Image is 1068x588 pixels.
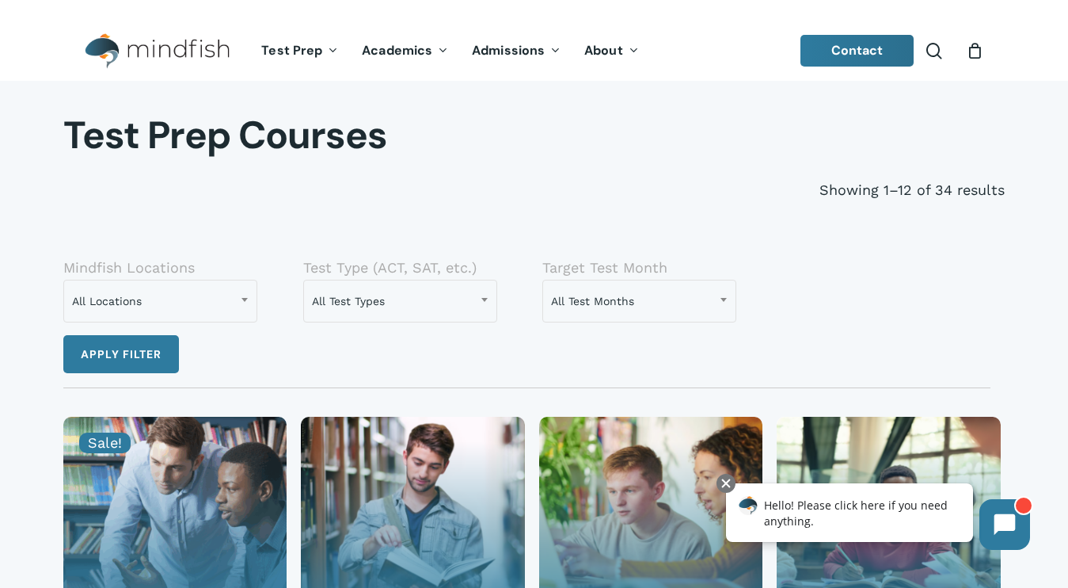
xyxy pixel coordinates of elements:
[572,44,651,58] a: About
[63,260,195,276] label: Mindfish Locations
[709,471,1046,566] iframe: Chatbot
[831,42,884,59] span: Contact
[543,284,735,318] span: All Test Months
[350,44,460,58] a: Academics
[63,21,1005,81] header: Main Menu
[63,113,1005,158] h1: Test Prep Courses
[79,433,131,453] span: Sale!
[584,42,623,59] span: About
[303,260,477,276] label: Test Type (ACT, SAT, etc.)
[64,284,257,318] span: All Locations
[261,42,322,59] span: Test Prep
[249,44,350,58] a: Test Prep
[63,280,257,323] span: All Locations
[460,44,572,58] a: Admissions
[249,21,650,81] nav: Main Menu
[472,42,545,59] span: Admissions
[304,284,496,318] span: All Test Types
[542,280,736,323] span: All Test Months
[542,260,667,276] label: Target Test Month
[819,174,1005,206] p: Showing 1–12 of 34 results
[966,42,983,59] a: Cart
[362,42,432,59] span: Academics
[303,280,497,323] span: All Test Types
[63,335,179,373] button: Apply filter
[800,35,914,67] a: Contact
